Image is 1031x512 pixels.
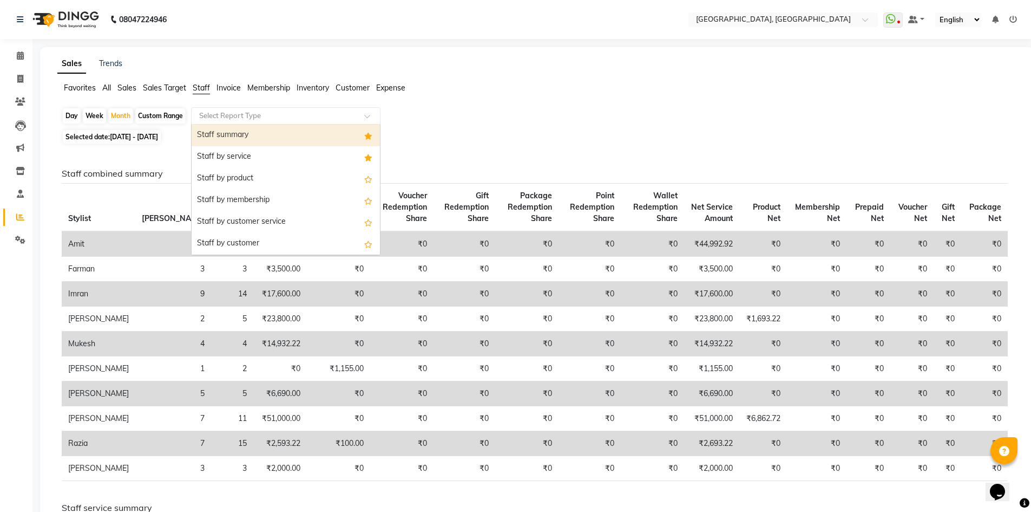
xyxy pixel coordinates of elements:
[434,282,495,307] td: ₹0
[559,231,621,257] td: ₹0
[961,456,1008,481] td: ₹0
[934,282,961,307] td: ₹0
[961,257,1008,282] td: ₹0
[684,257,739,282] td: ₹3,500.00
[253,307,307,332] td: ₹23,800.00
[559,257,621,282] td: ₹0
[434,357,495,381] td: ₹0
[508,191,552,223] span: Package Redemption Share
[559,381,621,406] td: ₹0
[383,191,427,223] span: Voucher Redemption Share
[143,83,186,93] span: Sales Target
[370,307,434,332] td: ₹0
[434,257,495,282] td: ₹0
[135,381,211,406] td: 5
[934,257,961,282] td: ₹0
[297,83,329,93] span: Inventory
[370,282,434,307] td: ₹0
[192,190,380,211] div: Staff by membership
[62,168,1008,179] h6: Staff combined summary
[787,231,846,257] td: ₹0
[62,406,135,431] td: [PERSON_NAME]
[787,456,846,481] td: ₹0
[890,332,934,357] td: ₹0
[307,257,370,282] td: ₹0
[739,357,787,381] td: ₹0
[253,357,307,381] td: ₹0
[890,406,934,431] td: ₹0
[119,4,167,35] b: 08047224946
[739,456,787,481] td: ₹0
[253,406,307,431] td: ₹51,000.00
[684,456,739,481] td: ₹2,000.00
[559,332,621,357] td: ₹0
[961,332,1008,357] td: ₹0
[135,357,211,381] td: 1
[846,307,890,332] td: ₹0
[253,456,307,481] td: ₹2,000.00
[961,307,1008,332] td: ₹0
[307,332,370,357] td: ₹0
[621,307,684,332] td: ₹0
[444,191,489,223] span: Gift Redemption Share
[62,431,135,456] td: Razia
[739,282,787,307] td: ₹0
[621,381,684,406] td: ₹0
[307,381,370,406] td: ₹0
[495,332,559,357] td: ₹0
[846,357,890,381] td: ₹0
[253,332,307,357] td: ₹14,932.22
[942,202,955,223] span: Gift Net
[364,172,372,185] span: Add this report to Favorites List
[621,332,684,357] td: ₹0
[108,108,133,124] div: Month
[846,406,890,431] td: ₹0
[846,231,890,257] td: ₹0
[787,431,846,456] td: ₹0
[62,456,135,481] td: [PERSON_NAME]
[253,282,307,307] td: ₹17,600.00
[307,406,370,431] td: ₹0
[434,406,495,431] td: ₹0
[99,59,122,68] a: Trends
[787,357,846,381] td: ₹0
[898,202,927,223] span: Voucher Net
[193,83,210,93] span: Staff
[307,431,370,456] td: ₹100.00
[211,307,253,332] td: 5
[253,431,307,456] td: ₹2,593.22
[370,406,434,431] td: ₹0
[684,406,739,431] td: ₹51,000.00
[192,168,380,190] div: Staff by product
[621,257,684,282] td: ₹0
[890,282,934,307] td: ₹0
[559,406,621,431] td: ₹0
[63,108,81,124] div: Day
[68,213,91,223] span: Stylist
[364,216,372,229] span: Add this report to Favorites List
[934,357,961,381] td: ₹0
[559,282,621,307] td: ₹0
[739,431,787,456] td: ₹0
[934,231,961,257] td: ₹0
[364,237,372,250] span: Add this report to Favorites List
[934,381,961,406] td: ₹0
[846,456,890,481] td: ₹0
[253,381,307,406] td: ₹6,690.00
[934,332,961,357] td: ₹0
[961,381,1008,406] td: ₹0
[495,282,559,307] td: ₹0
[495,357,559,381] td: ₹0
[253,257,307,282] td: ₹3,500.00
[684,332,739,357] td: ₹14,932.22
[211,456,253,481] td: 3
[495,257,559,282] td: ₹0
[621,282,684,307] td: ₹0
[192,211,380,233] div: Staff by customer service
[559,456,621,481] td: ₹0
[846,431,890,456] td: ₹0
[247,83,290,93] span: Membership
[62,381,135,406] td: [PERSON_NAME]
[211,406,253,431] td: 11
[787,257,846,282] td: ₹0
